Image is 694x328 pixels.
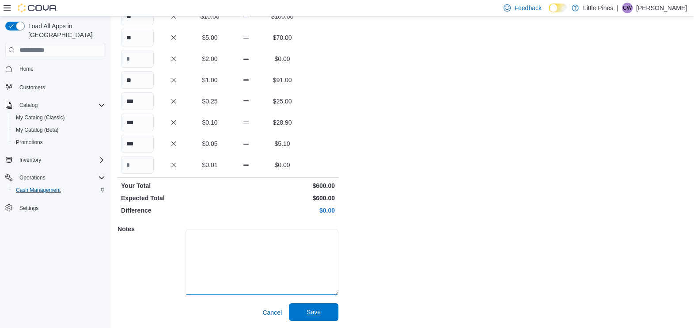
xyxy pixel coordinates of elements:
input: Dark Mode [549,4,567,13]
p: $0.25 [193,97,226,106]
span: Cash Management [12,185,105,195]
span: Settings [16,202,105,214]
span: My Catalog (Classic) [16,114,65,121]
p: $600.00 [230,181,335,190]
input: Quantity [121,71,154,89]
span: Catalog [16,100,105,111]
button: Operations [16,172,49,183]
p: $2.00 [193,54,226,63]
span: Customers [19,84,45,91]
h5: Notes [118,220,184,238]
span: Cash Management [16,187,61,194]
p: Expected Total [121,194,226,202]
button: Home [2,62,109,75]
p: | [617,3,618,13]
button: Promotions [9,136,109,149]
div: Cassidy Wolfe [622,3,633,13]
span: Inventory [16,155,105,165]
p: $28.90 [266,118,299,127]
p: [PERSON_NAME] [636,3,687,13]
span: Operations [16,172,105,183]
p: $1.00 [193,76,226,84]
button: Operations [2,172,109,184]
p: Your Total [121,181,226,190]
button: Customers [2,80,109,93]
a: Settings [16,203,42,214]
button: Catalog [2,99,109,111]
a: Promotions [12,137,46,148]
input: Quantity [121,114,154,131]
p: $10.00 [193,12,226,21]
span: Promotions [12,137,105,148]
button: Cash Management [9,184,109,196]
input: Quantity [121,135,154,153]
p: Difference [121,206,226,215]
a: My Catalog (Beta) [12,125,62,135]
p: Little Pines [583,3,613,13]
button: My Catalog (Classic) [9,111,109,124]
input: Quantity [121,50,154,68]
button: Save [289,303,338,321]
button: Inventory [2,154,109,166]
input: Quantity [121,29,154,46]
p: $100.00 [266,12,299,21]
p: $5.00 [193,33,226,42]
span: Operations [19,174,46,181]
span: Load All Apps in [GEOGRAPHIC_DATA] [25,22,105,39]
span: Inventory [19,156,41,164]
p: $0.00 [230,206,335,215]
p: $0.05 [193,139,226,148]
button: Cancel [259,304,285,321]
input: Quantity [121,156,154,174]
span: Settings [19,205,38,212]
p: $25.00 [266,97,299,106]
span: My Catalog (Classic) [12,112,105,123]
button: My Catalog (Beta) [9,124,109,136]
a: Customers [16,82,49,93]
p: $0.00 [266,160,299,169]
span: My Catalog (Beta) [12,125,105,135]
p: $0.01 [193,160,226,169]
a: My Catalog (Classic) [12,112,68,123]
span: Home [16,63,105,74]
span: CW [623,3,632,13]
img: Cova [18,4,57,12]
span: Home [19,65,34,72]
span: My Catalog (Beta) [16,126,59,133]
button: Settings [2,202,109,214]
span: Promotions [16,139,43,146]
p: $5.10 [266,139,299,148]
button: Inventory [16,155,45,165]
a: Cash Management [12,185,64,195]
span: Feedback [514,4,541,12]
nav: Complex example [5,59,105,237]
span: Catalog [19,102,38,109]
p: $0.00 [266,54,299,63]
p: $91.00 [266,76,299,84]
p: $70.00 [266,33,299,42]
a: Home [16,64,37,74]
input: Quantity [121,92,154,110]
p: $600.00 [230,194,335,202]
span: Save [307,308,321,317]
button: Catalog [16,100,41,111]
span: Customers [16,81,105,92]
span: Cancel [262,308,282,317]
p: $0.10 [193,118,226,127]
input: Quantity [121,8,154,25]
